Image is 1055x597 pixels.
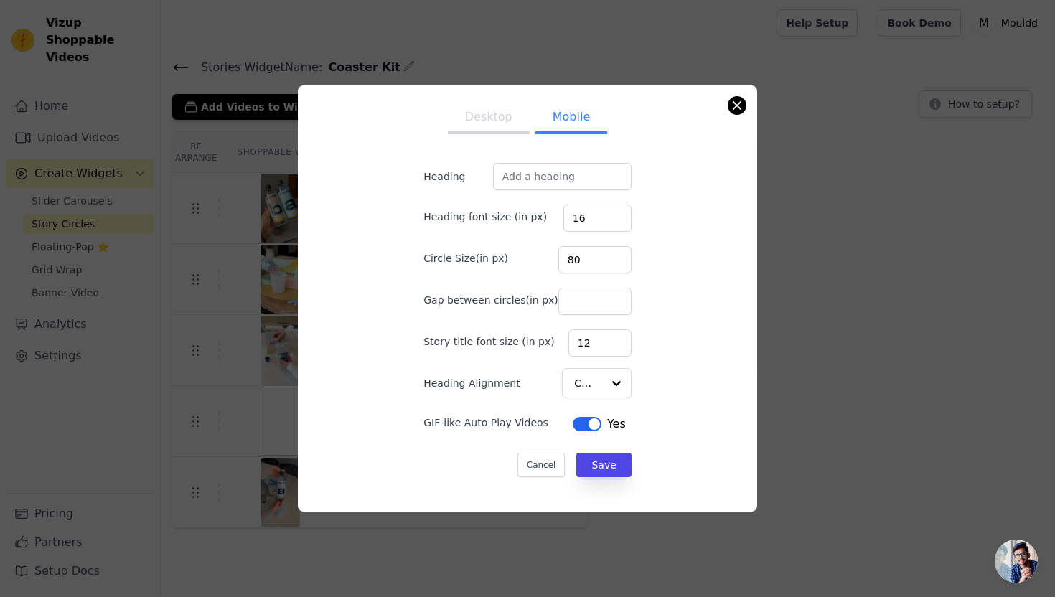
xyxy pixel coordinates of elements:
button: Cancel [517,453,566,477]
label: GIF-like Auto Play Videos [423,415,548,430]
label: Circle Size(in px) [423,251,508,265]
a: Open chat [995,540,1038,583]
label: Story title font size (in px) [423,334,554,349]
label: Gap between circles(in px) [423,293,558,307]
label: Heading Alignment [423,376,522,390]
button: Mobile [535,103,607,134]
button: Close modal [728,97,746,114]
span: Yes [607,415,626,433]
input: Add a heading [493,163,632,190]
button: Desktop [448,103,530,134]
label: Heading font size (in px) [423,210,547,224]
button: Save [576,453,631,477]
label: Heading [423,169,493,184]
